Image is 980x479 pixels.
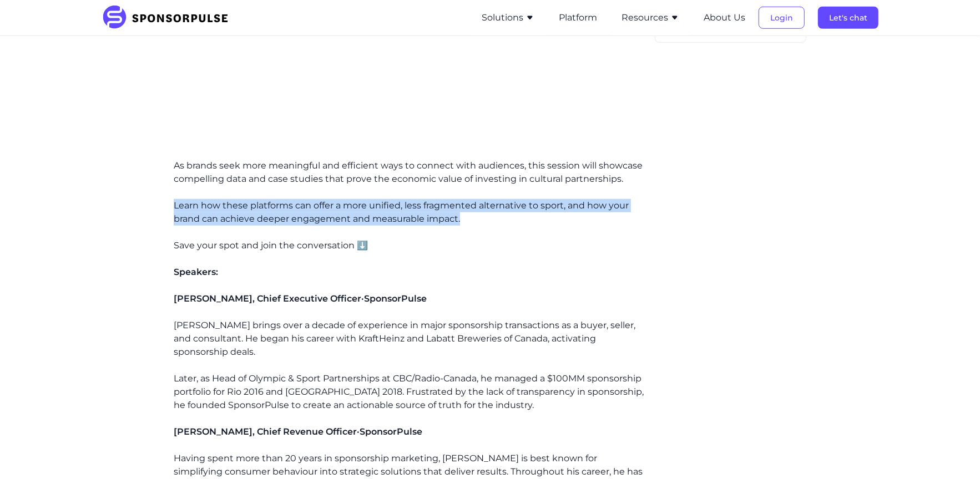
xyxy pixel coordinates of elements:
a: Let's chat [818,13,878,23]
p: [PERSON_NAME] brings over a decade of experience in major sponsorship transactions as a buyer, se... [174,319,646,412]
button: Solutions [482,11,534,24]
p: Save your spot and join the conversation ⬇️ [174,239,646,252]
iframe: Chat Widget [925,426,980,479]
button: Let's chat [818,7,878,29]
span: [PERSON_NAME], Chief Revenue Officer·SponsorPulse [174,426,422,437]
button: Resources [622,11,679,24]
span: Speakers: [174,267,218,277]
a: Login [759,13,805,23]
img: SponsorPulse [102,6,236,30]
button: Login [759,7,805,29]
a: About Us [704,13,745,23]
p: As brands seek more meaningful and efficient ways to connect with audiences, this session will sh... [174,159,646,186]
button: About Us [704,11,745,24]
button: Platform [559,11,597,24]
span: [PERSON_NAME], Chief Executive Officer·SponsorPulse [174,293,427,304]
a: Platform [559,13,597,23]
p: Learn how these platforms can offer a more unified, less fragmented alternative to sport, and how... [174,199,646,226]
